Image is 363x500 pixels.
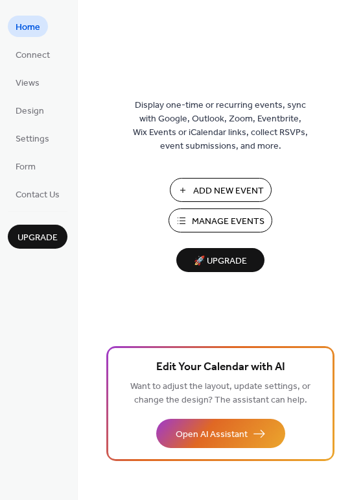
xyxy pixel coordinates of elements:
[16,21,40,34] span: Home
[16,77,40,90] span: Views
[16,188,60,202] span: Contact Us
[176,428,248,442] span: Open AI Assistant
[18,231,58,245] span: Upgrade
[8,225,67,249] button: Upgrade
[8,99,52,121] a: Design
[192,215,264,229] span: Manage Events
[8,71,47,93] a: Views
[184,253,257,270] span: 🚀 Upgrade
[16,160,36,174] span: Form
[193,184,264,198] span: Add New Event
[176,248,264,272] button: 🚀 Upgrade
[8,155,43,177] a: Form
[169,208,272,232] button: Manage Events
[156,419,285,448] button: Open AI Assistant
[8,44,58,65] a: Connect
[8,183,67,205] a: Contact Us
[133,99,308,153] span: Display one-time or recurring events, sync with Google, Outlook, Zoom, Eventbrite, Wix Events or ...
[156,358,285,377] span: Edit Your Calendar with AI
[8,127,57,149] a: Settings
[16,132,49,146] span: Settings
[170,178,272,202] button: Add New Event
[130,378,310,409] span: Want to adjust the layout, update settings, or change the design? The assistant can help.
[16,49,50,62] span: Connect
[16,105,44,118] span: Design
[8,16,48,37] a: Home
